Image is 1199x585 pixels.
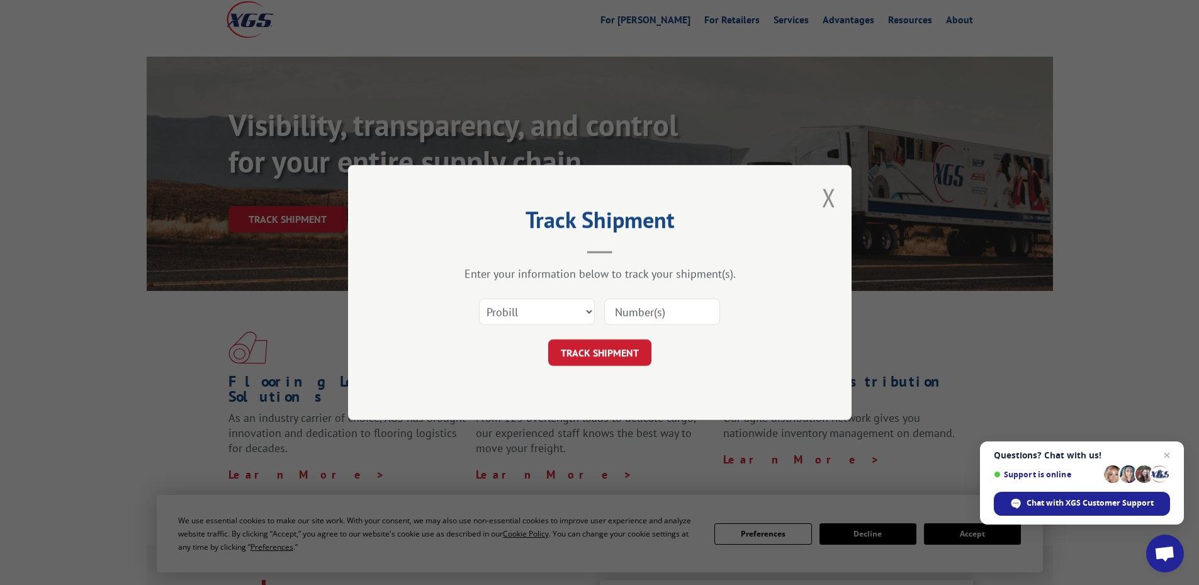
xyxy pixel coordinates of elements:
[994,450,1170,460] span: Questions? Chat with us!
[994,492,1170,516] span: Chat with XGS Customer Support
[1146,535,1184,572] a: Open chat
[548,339,651,366] button: TRACK SHIPMENT
[994,470,1100,479] span: Support is online
[411,266,789,281] div: Enter your information below to track your shipment(s).
[1027,497,1154,509] span: Chat with XGS Customer Support
[604,298,720,325] input: Number(s)
[822,181,836,214] button: Close modal
[411,211,789,235] h2: Track Shipment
